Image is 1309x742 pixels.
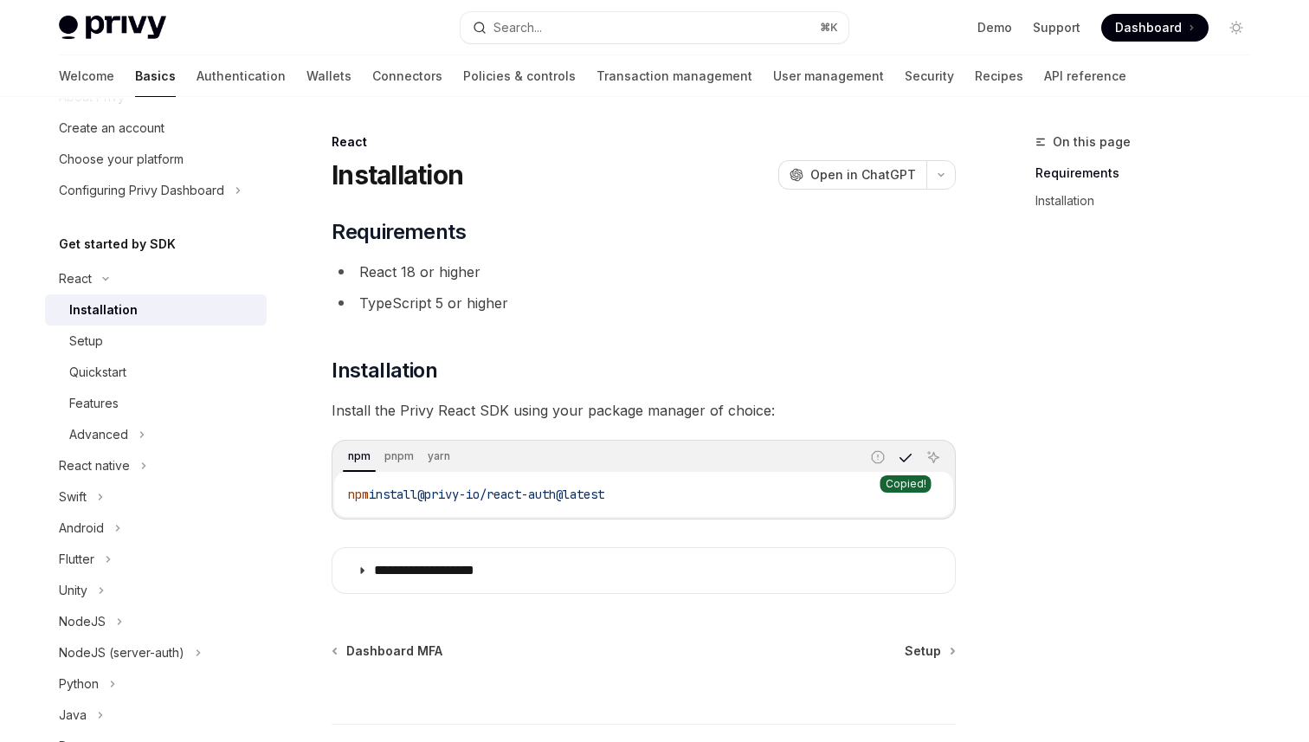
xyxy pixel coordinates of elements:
[135,55,176,97] a: Basics
[1035,187,1264,215] a: Installation
[45,388,267,419] a: Features
[1044,55,1126,97] a: API reference
[810,166,916,184] span: Open in ChatGPT
[69,424,128,445] div: Advanced
[905,642,941,660] span: Setup
[1035,159,1264,187] a: Requirements
[778,160,926,190] button: Open in ChatGPT
[45,668,267,700] button: Toggle Python section
[59,705,87,726] div: Java
[905,55,954,97] a: Security
[1101,14,1209,42] a: Dashboard
[59,674,99,694] div: Python
[1033,19,1080,36] a: Support
[59,180,224,201] div: Configuring Privy Dashboard
[820,21,838,35] span: ⌘ K
[372,55,442,97] a: Connectors
[45,513,267,544] button: Toggle Android section
[45,326,267,357] a: Setup
[463,55,576,97] a: Policies & controls
[332,159,463,190] h1: Installation
[59,580,87,601] div: Unity
[905,642,954,660] a: Setup
[880,475,932,493] div: Copied!
[977,19,1012,36] a: Demo
[69,362,126,383] div: Quickstart
[332,291,956,315] li: TypeScript 5 or higher
[45,357,267,388] a: Quickstart
[332,398,956,423] span: Install the Privy React SDK using your package manager of choice:
[894,446,917,468] button: Copy the contents from the code block
[69,331,103,352] div: Setup
[1053,132,1131,152] span: On this page
[59,611,106,632] div: NodeJS
[975,55,1023,97] a: Recipes
[493,17,542,38] div: Search...
[45,294,267,326] a: Installation
[922,446,945,468] button: Ask AI
[346,642,442,660] span: Dashboard MFA
[59,518,104,539] div: Android
[59,549,94,570] div: Flutter
[1115,19,1182,36] span: Dashboard
[332,218,466,246] span: Requirements
[59,149,184,170] div: Choose your platform
[69,300,138,320] div: Installation
[59,118,164,139] div: Create an account
[379,446,419,467] div: pnpm
[69,393,119,414] div: Features
[45,606,267,637] button: Toggle NodeJS section
[45,575,267,606] button: Toggle Unity section
[417,487,604,502] span: @privy-io/react-auth@latest
[45,263,267,294] button: Toggle React section
[45,544,267,575] button: Toggle Flutter section
[332,260,956,284] li: React 18 or higher
[45,637,267,668] button: Toggle NodeJS (server-auth) section
[596,55,752,97] a: Transaction management
[59,55,114,97] a: Welcome
[867,446,889,468] button: Report incorrect code
[59,642,184,663] div: NodeJS (server-auth)
[59,16,166,40] img: light logo
[197,55,286,97] a: Authentication
[59,487,87,507] div: Swift
[422,446,455,467] div: yarn
[343,446,376,467] div: npm
[1222,14,1250,42] button: Toggle dark mode
[59,234,176,255] h5: Get started by SDK
[773,55,884,97] a: User management
[45,175,267,206] button: Toggle Configuring Privy Dashboard section
[45,419,267,450] button: Toggle Advanced section
[332,357,437,384] span: Installation
[333,642,442,660] a: Dashboard MFA
[332,133,956,151] div: React
[369,487,417,502] span: install
[59,268,92,289] div: React
[45,481,267,513] button: Toggle Swift section
[45,700,267,731] button: Toggle Java section
[45,450,267,481] button: Toggle React native section
[348,487,369,502] span: npm
[59,455,130,476] div: React native
[45,144,267,175] a: Choose your platform
[306,55,351,97] a: Wallets
[461,12,848,43] button: Open search
[45,113,267,144] a: Create an account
